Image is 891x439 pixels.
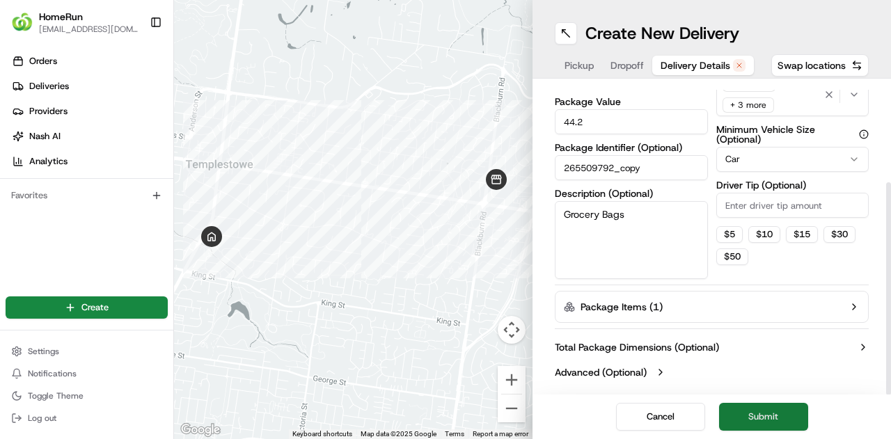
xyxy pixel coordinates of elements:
[661,58,730,72] span: Delivery Details
[178,421,223,439] img: Google
[6,342,168,361] button: Settings
[555,109,708,134] input: Enter package value
[361,430,436,438] span: Map data ©2025 Google
[555,155,708,180] input: Enter package identifier
[616,403,705,431] button: Cancel
[29,155,68,168] span: Analytics
[823,226,855,243] button: $30
[6,50,173,72] a: Orders
[6,408,168,428] button: Log out
[716,73,869,116] button: Alcohol+ 3 more
[771,54,869,77] button: Swap locations
[6,6,144,39] button: HomeRunHomeRun[EMAIL_ADDRESS][DOMAIN_NAME]
[555,365,869,379] button: Advanced (Optional)
[498,366,526,394] button: Zoom in
[716,125,869,144] label: Minimum Vehicle Size (Optional)
[716,248,748,265] button: $50
[28,346,59,357] span: Settings
[498,316,526,344] button: Map camera controls
[610,58,644,72] span: Dropoff
[555,340,719,354] label: Total Package Dimensions (Optional)
[565,58,594,72] span: Pickup
[786,226,818,243] button: $15
[28,368,77,379] span: Notifications
[716,193,869,218] input: Enter driver tip amount
[445,430,464,438] a: Terms
[748,226,780,243] button: $10
[555,97,708,106] label: Package Value
[28,413,56,424] span: Log out
[716,180,869,190] label: Driver Tip (Optional)
[29,130,61,143] span: Nash AI
[178,421,223,439] a: Open this area in Google Maps (opens a new window)
[28,390,84,401] span: Toggle Theme
[555,365,647,379] label: Advanced (Optional)
[6,296,168,319] button: Create
[29,105,68,118] span: Providers
[81,301,109,314] span: Create
[6,184,168,207] div: Favorites
[555,340,869,354] button: Total Package Dimensions (Optional)
[859,129,869,139] button: Minimum Vehicle Size (Optional)
[555,201,708,279] textarea: Grocery Bags
[39,10,83,24] button: HomeRun
[6,75,173,97] a: Deliveries
[555,143,708,152] label: Package Identifier (Optional)
[719,403,808,431] button: Submit
[292,429,352,439] button: Keyboard shortcuts
[581,300,663,314] label: Package Items ( 1 )
[6,150,173,173] a: Analytics
[11,11,33,33] img: HomeRun
[39,24,139,35] button: [EMAIL_ADDRESS][DOMAIN_NAME]
[29,80,69,93] span: Deliveries
[723,97,774,113] div: + 3 more
[473,430,528,438] a: Report a map error
[6,125,173,147] a: Nash AI
[6,100,173,122] a: Providers
[498,394,526,422] button: Zoom out
[778,58,846,72] span: Swap locations
[555,291,869,323] button: Package Items (1)
[716,226,743,243] button: $5
[555,189,708,198] label: Description (Optional)
[29,55,57,67] span: Orders
[6,364,168,383] button: Notifications
[6,386,168,406] button: Toggle Theme
[585,22,739,45] h1: Create New Delivery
